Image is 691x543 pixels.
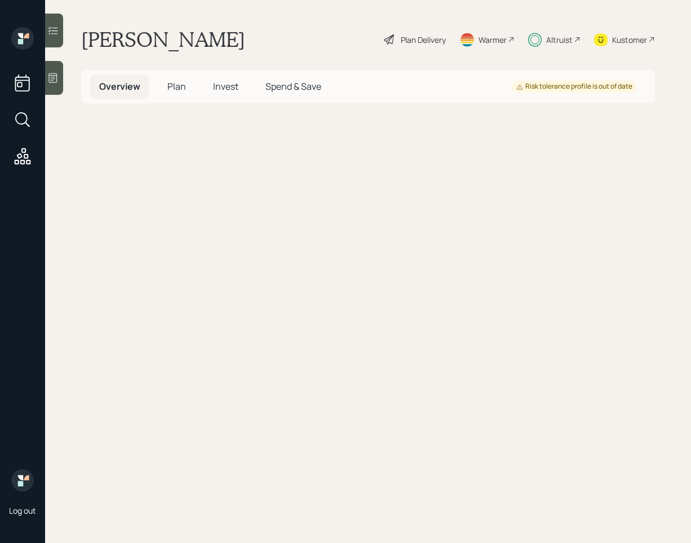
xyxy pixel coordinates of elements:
div: Log out [9,505,36,516]
h1: [PERSON_NAME] [81,27,245,52]
img: retirable_logo.png [11,469,34,492]
span: Plan [167,80,186,93]
span: Spend & Save [265,80,321,93]
div: Plan Delivery [401,34,446,46]
span: Invest [213,80,238,93]
span: Overview [99,80,140,93]
div: Risk tolerance profile is out of date [516,82,632,91]
div: Altruist [546,34,573,46]
div: Warmer [479,34,507,46]
div: Kustomer [612,34,647,46]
